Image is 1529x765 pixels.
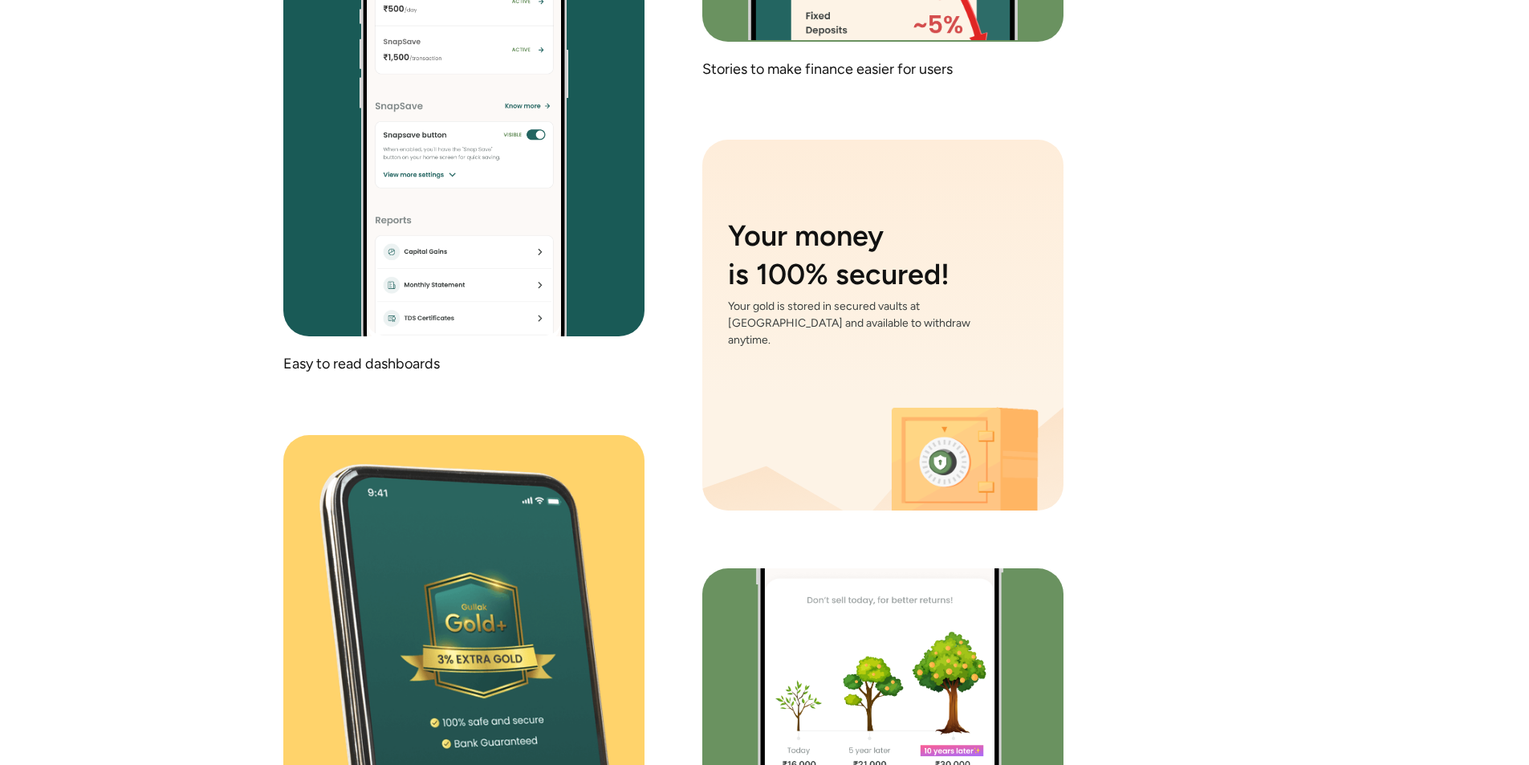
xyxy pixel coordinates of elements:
h2: Your money is 100% secured! [728,217,1001,294]
img: safe containing gold bars [863,395,1063,528]
div: Your gold is stored in secured vaults at [GEOGRAPHIC_DATA] and available to withdraw anytime. [728,298,981,348]
div: Stories to make finance easier for users [702,56,991,82]
div: Easy to read dashboards [283,351,572,376]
